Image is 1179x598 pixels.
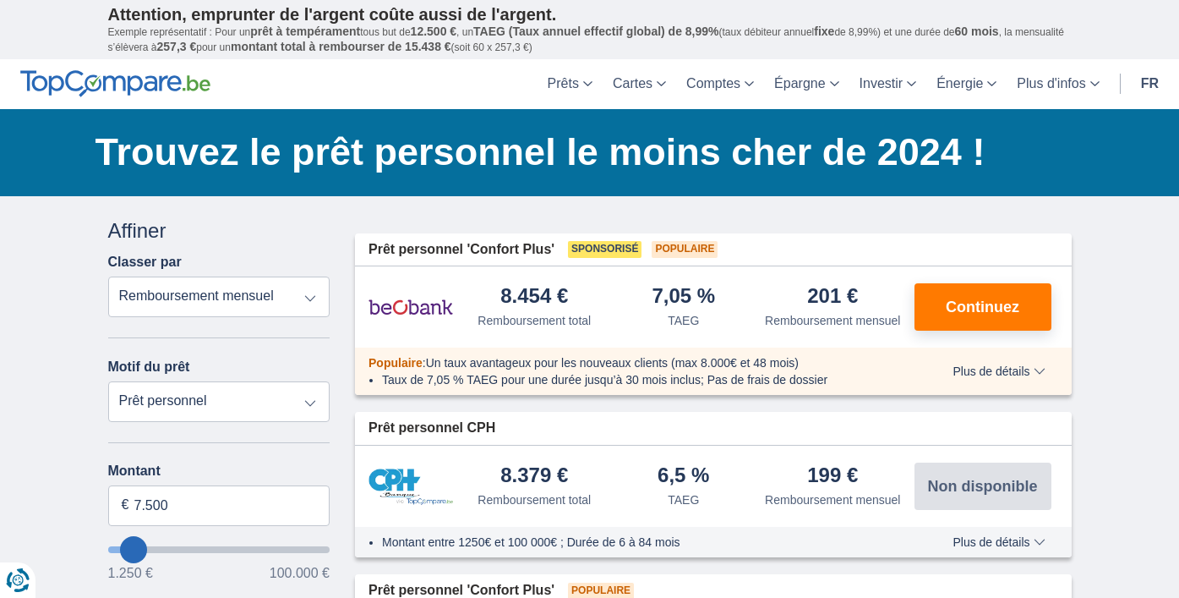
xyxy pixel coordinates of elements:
span: montant total à rembourser de 15.438 € [231,40,451,53]
a: Plus d'infos [1007,59,1109,109]
div: Remboursement total [478,312,591,329]
div: TAEG [668,491,699,508]
div: 201 € [807,286,858,309]
span: TAEG (Taux annuel effectif global) de 8,99% [473,25,718,38]
img: TopCompare [20,70,210,97]
span: € [122,496,129,515]
li: Montant entre 1250€ et 100 000€ ; Durée de 6 à 84 mois [382,534,903,551]
button: Continuez [914,283,1051,331]
div: 6,5 % [658,465,709,488]
span: Sponsorisé [568,241,641,258]
span: Populaire [652,241,718,258]
img: pret personnel Beobank [368,286,453,328]
button: Plus de détails [940,365,1057,378]
span: Populaire [368,356,423,370]
div: 8.379 € [500,465,568,488]
span: Continuez [946,299,1019,315]
span: 60 mois [955,25,999,38]
p: Attention, emprunter de l'argent coûte aussi de l'argent. [108,4,1072,25]
p: Exemple représentatif : Pour un tous but de , un (taux débiteur annuel de 8,99%) et une durée de ... [108,25,1072,55]
li: Taux de 7,05 % TAEG pour une durée jusqu’à 30 mois inclus; Pas de frais de dossier [382,371,903,388]
span: 12.500 € [411,25,457,38]
div: Remboursement mensuel [765,491,900,508]
div: Affiner [108,217,330,245]
div: : [355,354,917,371]
span: fixe [814,25,834,38]
span: 257,3 € [157,40,197,53]
div: TAEG [668,312,699,329]
a: Épargne [764,59,849,109]
h1: Trouvez le prêt personnel le moins cher de 2024 ! [96,126,1072,178]
span: Un taux avantageux pour les nouveaux clients (max 8.000€ et 48 mois) [426,356,799,370]
span: Prêt personnel CPH [368,419,495,438]
span: Plus de détails [952,536,1045,548]
button: Plus de détails [940,535,1057,549]
a: Cartes [603,59,676,109]
a: fr [1131,59,1169,109]
span: Plus de détails [952,365,1045,377]
div: Remboursement total [478,491,591,508]
div: 199 € [807,465,858,488]
a: Comptes [676,59,764,109]
input: wantToBorrow [108,546,330,553]
span: prêt à tempérament [250,25,360,38]
span: Prêt personnel 'Confort Plus' [368,240,554,260]
span: 1.250 € [108,567,153,580]
a: Énergie [926,59,1007,109]
img: pret personnel CPH Banque [368,469,453,505]
label: Montant [108,464,330,479]
button: Non disponible [914,463,1051,510]
span: 100.000 € [270,567,330,580]
label: Classer par [108,255,182,270]
label: Motif du prêt [108,359,190,375]
div: 7,05 % [652,286,715,309]
a: Investir [849,59,927,109]
a: Prêts [538,59,603,109]
div: Remboursement mensuel [765,312,900,329]
div: 8.454 € [500,286,568,309]
span: Non disponible [928,479,1038,494]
